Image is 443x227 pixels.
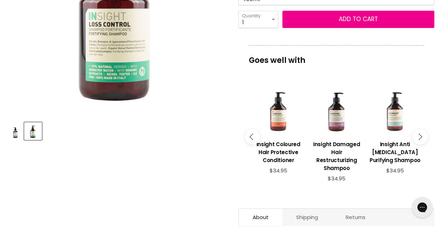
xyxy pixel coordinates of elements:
[253,135,304,168] a: View product:Insight Coloured Hair Protective Conditioner
[332,209,379,226] a: Returns
[369,135,421,168] a: View product:Insight Anti Dandruff Purifying Shampoo
[339,15,378,23] span: Add to cart
[249,45,424,68] p: Goes well with
[9,122,22,140] button: Insight Densifying Fortifying Shampoo
[386,167,404,174] span: $34.95
[311,135,363,176] a: View product:Insight Damaged Hair Restructurizing Shampoo
[270,167,287,174] span: $34.95
[253,140,304,164] h3: Insight Coloured Hair Protective Conditioner
[328,175,345,182] span: $34.95
[369,140,421,164] h3: Insight Anti [MEDICAL_DATA] Purifying Shampoo
[408,195,436,220] iframe: Gorgias live chat messenger
[25,123,41,139] img: Insight Densifying Fortifying Shampoo
[239,209,282,226] a: About
[282,11,434,28] button: Add to cart
[238,11,278,28] select: Quantity
[311,140,363,172] h3: Insight Damaged Hair Restructurizing Shampoo
[282,209,332,226] a: Shipping
[8,120,229,140] div: Product thumbnails
[9,123,21,139] img: Insight Densifying Fortifying Shampoo
[24,122,42,140] button: Insight Densifying Fortifying Shampoo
